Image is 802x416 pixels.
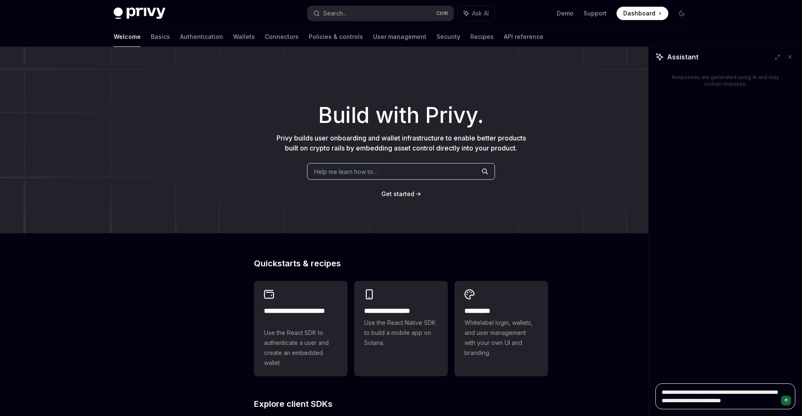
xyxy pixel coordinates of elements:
span: Whitelabel login, wallets, and user management with your own UI and branding. [464,318,538,358]
span: Use the React Native SDK to build a mobile app on Solana. [364,318,438,348]
a: Support [584,9,607,18]
a: **** *****Whitelabel login, wallets, and user management with your own UI and branding. [454,281,548,376]
a: Connectors [265,27,299,47]
a: API reference [504,27,543,47]
button: Ask AI [458,6,495,21]
span: Ctrl K [436,10,449,17]
img: dark logo [114,8,165,19]
a: Wallets [233,27,255,47]
span: Privy builds user onboarding and wallet infrastructure to enable better products built on crypto ... [277,134,526,152]
span: Use the React SDK to authenticate a user and create an embedded wallet. [264,328,338,368]
a: Demo [557,9,574,18]
span: Ask AI [472,9,489,18]
button: Toggle dark mode [675,7,688,20]
a: Get started [381,190,414,198]
div: Responses are generated using AI and may contain mistakes. [669,74,782,87]
a: User management [373,27,426,47]
a: Welcome [114,27,141,47]
span: Explore client SDKs [254,400,332,408]
button: Send message [781,396,791,406]
span: Dashboard [623,9,655,18]
div: Search... [323,8,347,18]
a: Security [437,27,460,47]
span: Quickstarts & recipes [254,259,341,268]
span: Assistant [667,52,698,62]
span: Build with Privy. [318,108,484,123]
a: Authentication [180,27,223,47]
a: Policies & controls [309,27,363,47]
span: Get started [381,190,414,197]
a: Recipes [470,27,494,47]
a: **** **** **** ***Use the React Native SDK to build a mobile app on Solana. [354,281,448,376]
a: Basics [151,27,170,47]
span: Help me learn how to… [314,167,378,176]
a: Dashboard [617,7,668,20]
button: Search...CtrlK [307,6,454,21]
